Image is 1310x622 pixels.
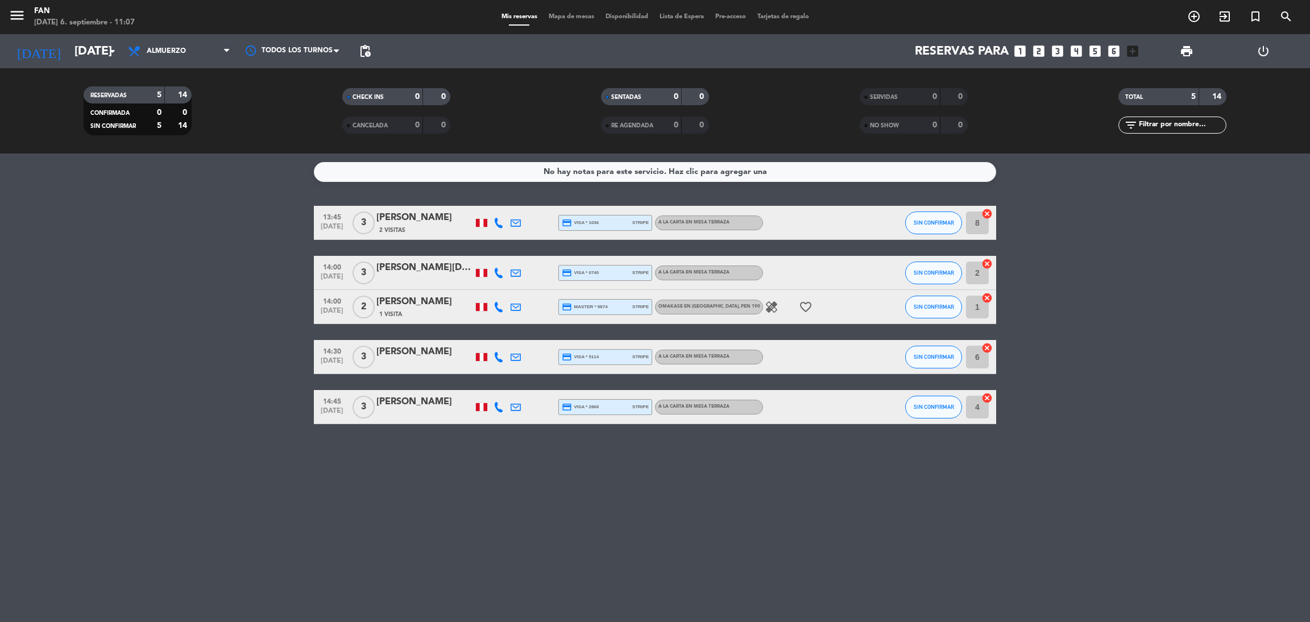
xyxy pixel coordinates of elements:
[562,218,599,228] span: visa * 1036
[914,404,954,410] span: SIN CONFIRMAR
[358,44,372,58] span: pending_actions
[1191,93,1196,101] strong: 5
[658,354,729,359] span: A la carta en Mesa Terraza
[905,212,962,234] button: SIN CONFIRMAR
[1187,10,1201,23] i: add_circle_outline
[106,44,119,58] i: arrow_drop_down
[1180,44,1193,58] span: print
[914,354,954,360] span: SIN CONFIRMAR
[318,210,346,223] span: 13:45
[379,310,402,319] span: 1 Visita
[765,300,778,314] i: healing
[1225,34,1301,68] div: LOG OUT
[914,304,954,310] span: SIN CONFIRMAR
[739,304,760,309] span: , PEN 190
[376,295,473,309] div: [PERSON_NAME]
[932,93,937,101] strong: 0
[658,404,729,409] span: A la carta en Mesa Terraza
[34,6,135,17] div: Fan
[318,294,346,307] span: 14:00
[544,165,767,179] div: No hay notas para este servicio. Haz clic para agregar una
[981,292,993,304] i: cancel
[318,394,346,407] span: 14:45
[562,302,608,312] span: master * 9874
[562,352,572,362] i: credit_card
[915,44,1009,59] span: Reservas para
[674,93,678,101] strong: 0
[1249,10,1262,23] i: turned_in_not
[353,396,375,418] span: 3
[562,268,599,278] span: visa * 0740
[376,260,473,275] div: [PERSON_NAME][DATE]
[496,14,543,20] span: Mis reservas
[441,121,448,129] strong: 0
[353,94,384,100] span: CHECK INS
[562,218,572,228] i: credit_card
[1257,44,1270,58] i: power_settings_new
[1088,44,1102,59] i: looks_5
[905,296,962,318] button: SIN CONFIRMAR
[632,353,649,360] span: stripe
[752,14,815,20] span: Tarjetas de regalo
[1125,44,1140,59] i: add_box
[353,296,375,318] span: 2
[353,262,375,284] span: 3
[981,208,993,219] i: cancel
[654,14,710,20] span: Lista de Espera
[157,122,161,130] strong: 5
[658,220,729,225] span: A la carta en Mesa Terraza
[699,93,706,101] strong: 0
[34,17,135,28] div: [DATE] 6. septiembre - 11:07
[981,342,993,354] i: cancel
[710,14,752,20] span: Pre-acceso
[562,268,572,278] i: credit_card
[379,226,405,235] span: 2 Visitas
[318,223,346,236] span: [DATE]
[562,352,599,362] span: visa * 5114
[353,212,375,234] span: 3
[1050,44,1065,59] i: looks_3
[353,346,375,368] span: 3
[632,303,649,310] span: stripe
[611,123,653,128] span: RE AGENDADA
[90,110,130,116] span: CONFIRMADA
[658,304,760,309] span: Omakase en [GEOGRAPHIC_DATA]
[632,403,649,410] span: stripe
[562,402,572,412] i: credit_card
[90,123,136,129] span: SIN CONFIRMAR
[157,91,161,99] strong: 5
[1013,44,1027,59] i: looks_one
[353,123,388,128] span: CANCELADA
[1138,119,1226,131] input: Filtrar por nombre...
[958,121,965,129] strong: 0
[543,14,600,20] span: Mapa de mesas
[157,109,161,117] strong: 0
[699,121,706,129] strong: 0
[147,47,186,55] span: Almuerzo
[441,93,448,101] strong: 0
[958,93,965,101] strong: 0
[870,94,898,100] span: SERVIDAS
[632,269,649,276] span: stripe
[562,402,599,412] span: visa * 2868
[1218,10,1232,23] i: exit_to_app
[658,270,729,275] span: A la carta en Mesa Terraza
[178,122,189,130] strong: 14
[905,262,962,284] button: SIN CONFIRMAR
[318,407,346,420] span: [DATE]
[1124,118,1138,132] i: filter_list
[183,109,189,117] strong: 0
[9,39,69,64] i: [DATE]
[1279,10,1293,23] i: search
[415,93,420,101] strong: 0
[870,123,899,128] span: NO SHOW
[415,121,420,129] strong: 0
[1125,94,1143,100] span: TOTAL
[914,219,954,226] span: SIN CONFIRMAR
[318,307,346,320] span: [DATE]
[9,7,26,28] button: menu
[600,14,654,20] span: Disponibilidad
[905,346,962,368] button: SIN CONFIRMAR
[376,210,473,225] div: [PERSON_NAME]
[1212,93,1224,101] strong: 14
